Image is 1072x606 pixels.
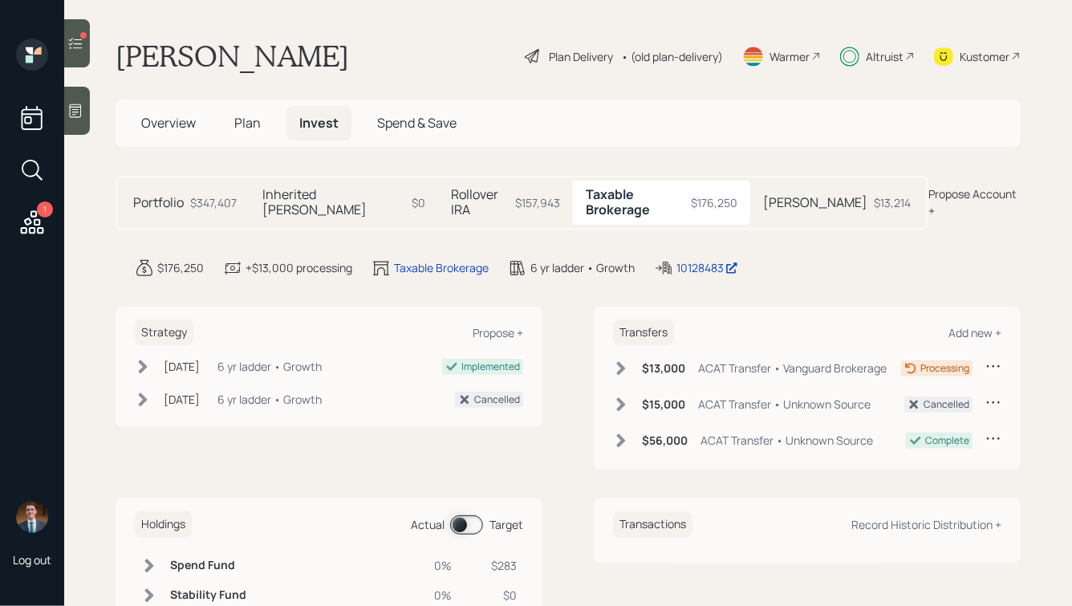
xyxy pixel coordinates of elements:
div: Warmer [769,48,810,65]
div: $347,407 [190,194,237,211]
div: $176,250 [691,194,737,211]
div: Add new + [948,325,1001,340]
span: Invest [299,114,339,132]
h6: $13,000 [642,362,685,376]
div: 6 yr ladder • Growth [217,391,322,408]
div: 6 yr ladder • Growth [530,259,635,276]
h5: Taxable Brokerage [586,187,684,218]
div: Record Historic Distribution + [851,517,1001,532]
div: Plan Delivery [549,48,613,65]
div: Propose + [473,325,523,340]
div: 10128483 [676,259,738,276]
div: 1 [37,201,53,218]
h5: Rollover IRA [452,187,510,218]
div: • (old plan-delivery) [621,48,723,65]
div: Log out [13,552,51,567]
span: Overview [141,114,196,132]
h5: [PERSON_NAME] [763,195,867,210]
h6: Strategy [135,319,193,346]
img: hunter_neumayer.jpg [16,501,48,533]
h5: Inherited [PERSON_NAME] [262,187,406,218]
h6: Spend Fund [170,559,246,572]
div: 6 yr ladder • Growth [217,358,322,375]
h6: Holdings [135,511,192,538]
h6: Stability Fund [170,588,246,602]
div: 0% [428,557,452,574]
div: +$13,000 processing [246,259,352,276]
div: Processing [920,361,969,376]
div: ACAT Transfer • Vanguard Brokerage [698,360,887,376]
h6: Transfers [613,319,674,346]
div: Kustomer [960,48,1009,65]
div: Altruist [866,48,903,65]
div: Complete [925,433,969,448]
div: Actual [411,516,445,533]
div: ACAT Transfer • Unknown Source [698,396,871,413]
div: [DATE] [164,391,200,408]
div: $0 [412,194,426,211]
div: $283 [471,557,517,574]
h6: Transactions [613,511,692,538]
div: $176,250 [157,259,204,276]
div: Implemented [461,360,520,374]
div: ACAT Transfer • Unknown Source [700,432,873,449]
div: Cancelled [474,392,520,407]
div: 0% [428,587,452,604]
h6: $15,000 [642,398,685,412]
div: $157,943 [515,194,560,211]
h6: $56,000 [642,434,688,448]
div: Cancelled [924,397,969,412]
span: Spend & Save [377,114,457,132]
div: Target [489,516,523,533]
h1: [PERSON_NAME] [116,39,349,74]
div: Taxable Brokerage [394,259,489,276]
div: $13,214 [874,194,911,211]
h5: Portfolio [133,195,184,210]
div: $0 [471,587,517,604]
span: Plan [234,114,261,132]
div: [DATE] [164,358,200,375]
div: Propose Account + [928,185,1021,219]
